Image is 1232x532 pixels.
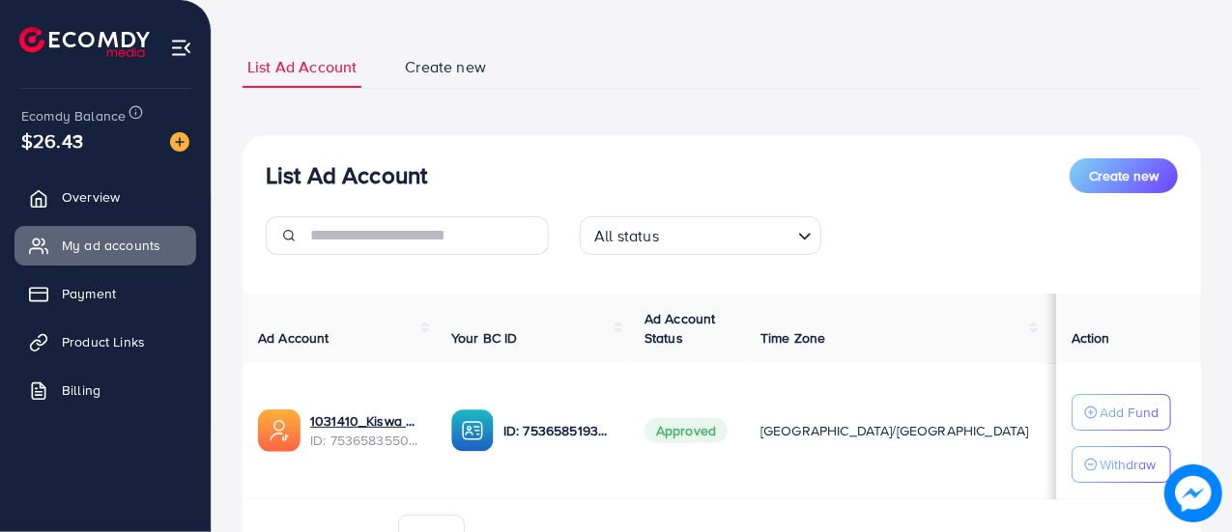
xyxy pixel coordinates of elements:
[14,226,196,265] a: My ad accounts
[62,380,100,400] span: Billing
[62,332,145,351] span: Product Links
[665,218,790,250] input: Search for option
[310,431,420,450] span: ID: 7536583550030675986
[1164,464,1222,522] img: image
[760,421,1029,440] span: [GEOGRAPHIC_DATA]/[GEOGRAPHIC_DATA]
[258,409,301,452] img: ic-ads-acc.e4c84228.svg
[1100,453,1156,476] p: Withdraw
[266,161,427,189] h3: List Ad Account
[14,178,196,216] a: Overview
[1072,394,1171,431] button: Add Fund
[1072,328,1110,348] span: Action
[1100,401,1159,424] p: Add Fund
[247,56,357,78] span: List Ad Account
[62,187,120,207] span: Overview
[170,37,192,59] img: menu
[760,328,825,348] span: Time Zone
[580,216,821,255] div: Search for option
[1072,446,1171,483] button: Withdraw
[62,236,160,255] span: My ad accounts
[590,222,663,250] span: All status
[1089,166,1159,185] span: Create new
[62,284,116,303] span: Payment
[310,411,420,431] a: 1031410_Kiswa Add Acc_1754748063745
[14,274,196,313] a: Payment
[170,132,189,152] img: image
[14,371,196,409] a: Billing
[310,411,420,451] div: <span class='underline'>1031410_Kiswa Add Acc_1754748063745</span></br>7536583550030675986
[1070,158,1178,193] button: Create new
[21,106,126,126] span: Ecomdy Balance
[451,409,494,452] img: ic-ba-acc.ded83a64.svg
[21,126,83,154] span: $26.43
[258,328,329,348] span: Ad Account
[645,309,716,348] span: Ad Account Status
[503,419,614,442] p: ID: 7536585193306914833
[451,328,518,348] span: Your BC ID
[405,56,486,78] span: Create new
[19,27,150,57] img: logo
[645,418,728,443] span: Approved
[14,322,196,361] a: Product Links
